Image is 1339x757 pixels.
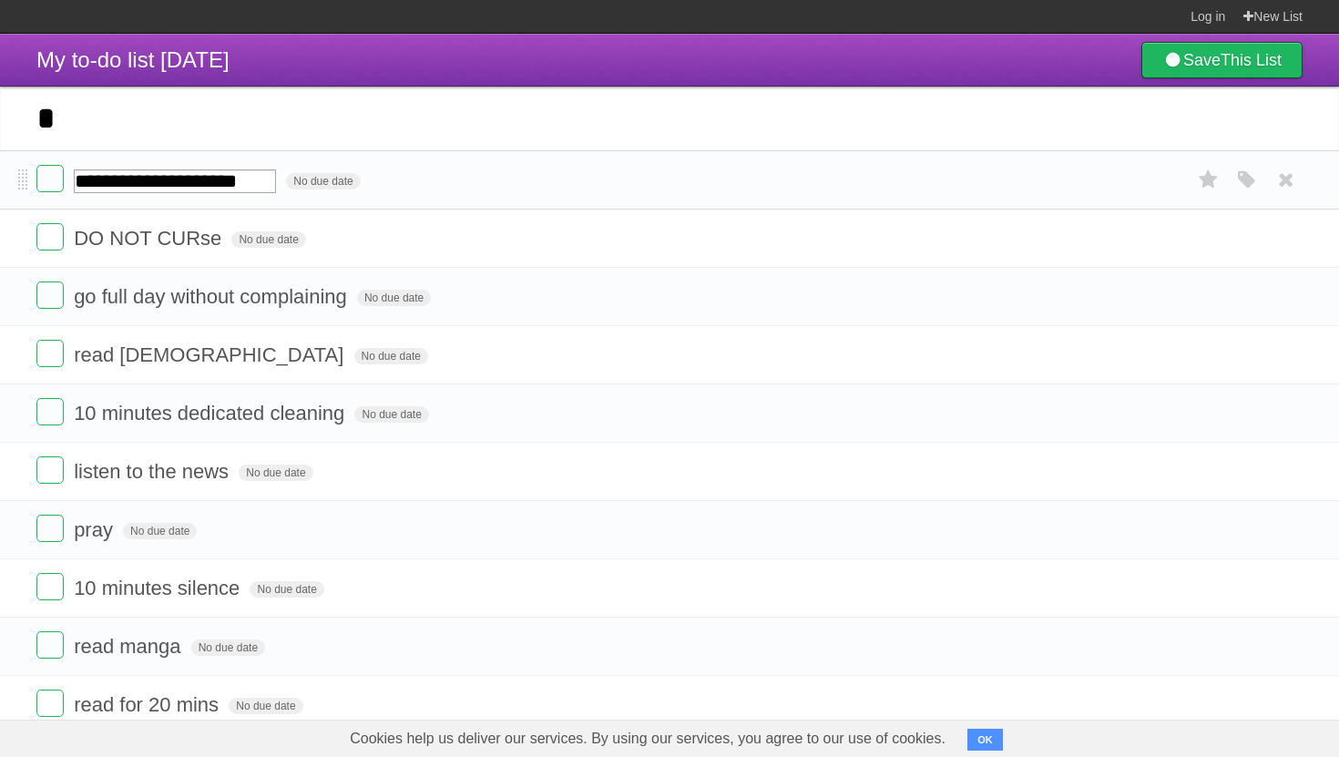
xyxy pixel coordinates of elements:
[229,698,302,714] span: No due date
[36,690,64,717] label: Done
[36,456,64,484] label: Done
[286,173,360,189] span: No due date
[36,47,230,72] span: My to-do list [DATE]
[354,406,428,423] span: No due date
[74,460,233,483] span: listen to the news
[36,340,64,367] label: Done
[1221,51,1282,69] b: This List
[74,402,349,425] span: 10 minutes dedicated cleaning
[250,581,323,598] span: No due date
[1191,165,1226,195] label: Star task
[74,343,348,366] span: read [DEMOGRAPHIC_DATA]
[239,465,312,481] span: No due date
[354,348,428,364] span: No due date
[191,639,265,656] span: No due date
[74,227,226,250] span: DO NOT CURse
[123,523,197,539] span: No due date
[332,721,964,757] span: Cookies help us deliver our services. By using our services, you agree to our use of cookies.
[36,223,64,251] label: Done
[74,285,352,308] span: go full day without complaining
[74,693,223,716] span: read for 20 mins
[1141,42,1303,78] a: SaveThis List
[357,290,431,306] span: No due date
[36,515,64,542] label: Done
[36,573,64,600] label: Done
[36,281,64,309] label: Done
[74,577,244,599] span: 10 minutes silence
[36,631,64,659] label: Done
[74,518,118,541] span: pray
[967,729,1003,751] button: OK
[36,398,64,425] label: Done
[36,165,64,192] label: Done
[74,635,185,658] span: read manga
[231,231,305,248] span: No due date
